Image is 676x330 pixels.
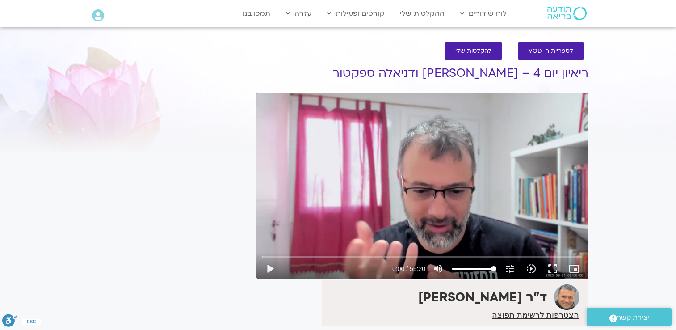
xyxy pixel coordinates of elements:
[456,5,511,22] a: לוח שידורים
[455,48,491,55] span: להקלטות שלי
[554,284,579,310] img: ד"ר אסף סטי אל בר
[445,42,502,60] a: להקלטות שלי
[418,289,547,306] strong: ד"ר [PERSON_NAME]
[395,5,449,22] a: ההקלטות שלי
[529,48,573,55] span: לספריית ה-VOD
[518,42,584,60] a: לספריית ה-VOD
[256,67,588,80] h1: ריאיון יום 4 – [PERSON_NAME] ודניאלה ספקטור
[281,5,316,22] a: עזרה
[617,312,649,324] span: יצירת קשר
[587,308,672,326] a: יצירת קשר
[238,5,275,22] a: תמכו בנו
[492,311,579,319] a: הצטרפות לרשימת תפוצה
[547,7,587,20] img: תודעה בריאה
[323,5,389,22] a: קורסים ופעילות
